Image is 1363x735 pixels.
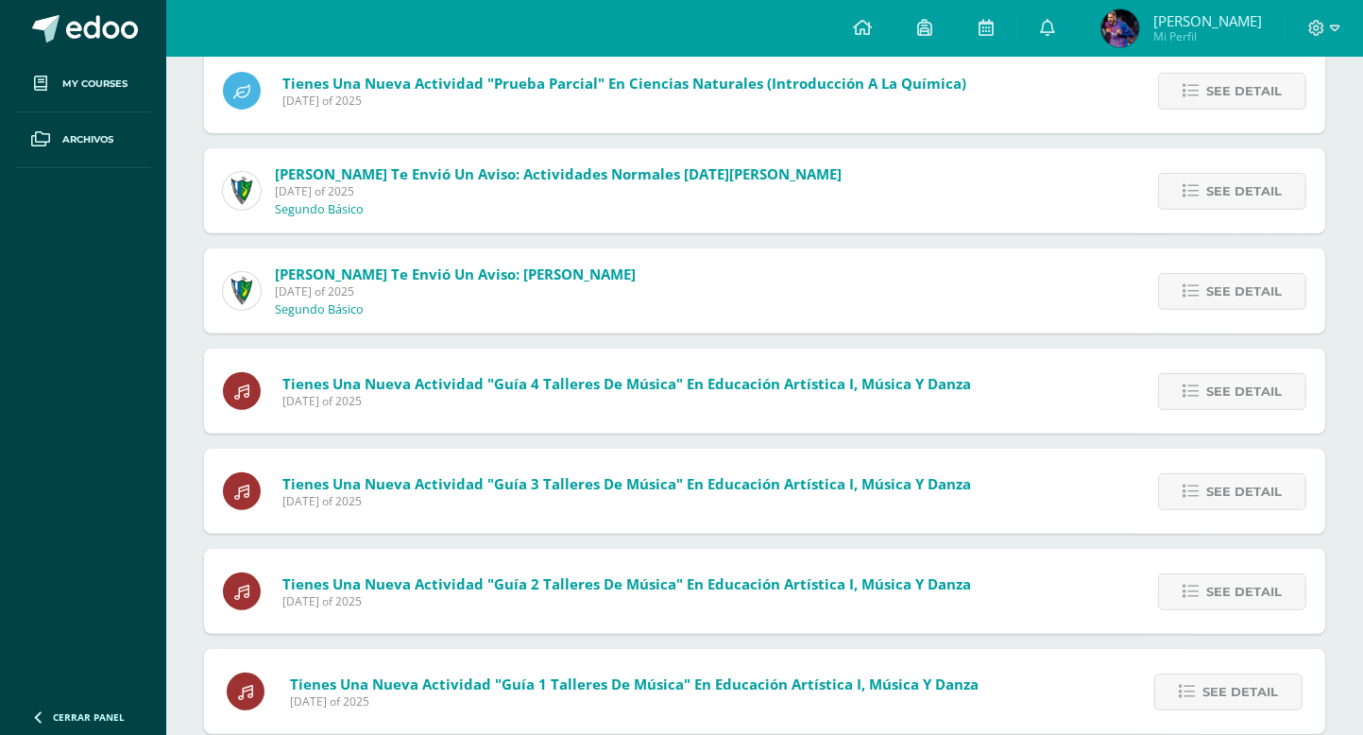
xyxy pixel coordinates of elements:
[282,393,971,409] span: [DATE] of 2025
[1206,374,1282,409] span: See detail
[15,112,151,168] a: Archivos
[282,593,971,609] span: [DATE] of 2025
[62,132,113,147] span: Archivos
[1202,675,1278,709] span: See detail
[282,374,971,393] span: Tienes una nueva actividad "Guía 4 talleres de Música" En Educación Artística I, Música y Danza
[275,183,842,199] span: [DATE] of 2025
[1206,174,1282,209] span: See detail
[290,693,979,709] span: [DATE] of 2025
[1206,574,1282,609] span: See detail
[223,272,261,310] img: 9f174a157161b4ddbe12118a61fed988.png
[282,574,971,593] span: Tienes una nueva actividad "Guía 2 talleres de Música" En Educación Artística I, Música y Danza
[282,493,971,509] span: [DATE] of 2025
[62,77,128,92] span: My courses
[275,265,636,283] span: [PERSON_NAME] te envió un aviso: [PERSON_NAME]
[282,93,966,109] span: [DATE] of 2025
[275,164,842,183] span: [PERSON_NAME] te envió un aviso: Actividades Normales [DATE][PERSON_NAME]
[290,675,979,693] span: Tienes una nueva actividad "Guía 1 talleres de Música" En Educación Artística I, Música y Danza
[1206,74,1282,109] span: See detail
[282,74,966,93] span: Tienes una nueva actividad "Prueba parcial" En Ciencias Naturales (Introducción a la Química)
[223,172,261,210] img: 9f174a157161b4ddbe12118a61fed988.png
[1206,274,1282,309] span: See detail
[15,57,151,112] a: My courses
[275,202,364,217] p: Segundo Básico
[1153,28,1262,44] span: Mi Perfil
[282,474,971,493] span: Tienes una nueva actividad "Guía 3 talleres de Música" En Educación Artística I, Música y Danza
[275,302,364,317] p: Segundo Básico
[275,283,636,299] span: [DATE] of 2025
[1153,11,1262,30] span: [PERSON_NAME]
[53,710,125,724] span: Cerrar panel
[1101,9,1139,47] img: b97d4e65b4f0a78ab777af2f03066293.png
[1206,474,1282,509] span: See detail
